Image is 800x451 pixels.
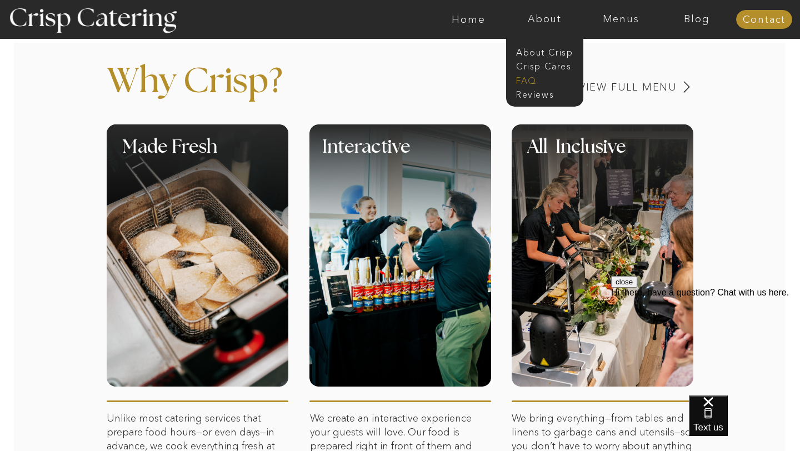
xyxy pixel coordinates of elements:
[527,138,727,171] h1: All Inclusive
[501,82,677,93] a: View Full Menu
[516,74,572,85] a: faq
[107,64,406,116] p: Why Crisp?
[431,14,507,25] a: Home
[736,14,792,26] a: Contact
[122,138,327,171] h1: Made Fresh
[516,46,580,57] a: About Crisp
[516,60,580,71] a: Crisp Cares
[583,14,659,25] a: Menus
[507,14,583,25] a: About
[516,88,572,99] a: Reviews
[689,395,800,451] iframe: podium webchat widget bubble
[322,138,560,171] h1: Interactive
[659,14,735,25] a: Blog
[611,276,800,409] iframe: podium webchat widget prompt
